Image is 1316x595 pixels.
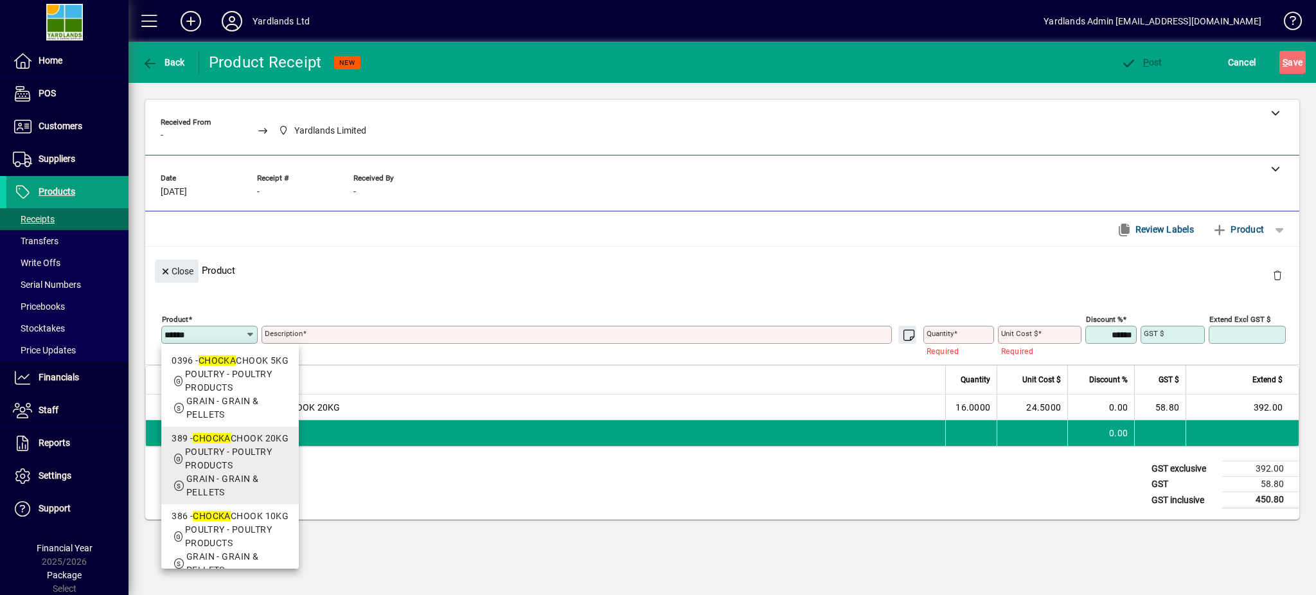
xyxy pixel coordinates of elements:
[13,236,58,246] span: Transfers
[1252,373,1283,387] span: Extend $
[1159,373,1179,387] span: GST $
[39,55,62,66] span: Home
[185,369,272,393] span: POULTRY - POULTRY PRODUCTS
[1001,344,1071,357] mat-error: Required
[1044,11,1261,31] div: Yardlands Admin [EMAIL_ADDRESS][DOMAIN_NAME]
[6,493,129,525] a: Support
[339,58,355,67] span: NEW
[185,447,272,470] span: POULTRY - POULTRY PRODUCTS
[162,315,188,324] mat-label: Product
[1145,492,1222,508] td: GST inclusive
[265,329,303,338] mat-label: Description
[186,551,259,575] span: GRAIN - GRAIN & PELLETS
[172,354,289,368] div: 0396 - CHOOK 5KG
[13,323,65,333] span: Stocktakes
[13,280,81,290] span: Serial Numbers
[186,396,259,420] span: GRAIN - GRAIN & PELLETS
[1145,461,1222,477] td: GST exclusive
[6,78,129,110] a: POS
[1001,329,1038,338] mat-label: Unit Cost $
[39,186,75,197] span: Products
[6,252,129,274] a: Write Offs
[1262,260,1293,290] button: Delete
[193,433,231,443] em: CHOCKA
[139,51,188,74] button: Back
[1086,315,1123,324] mat-label: Discount %
[6,362,129,394] a: Financials
[265,344,909,357] mat-error: Required
[6,45,129,77] a: Home
[6,296,129,317] a: Pricebooks
[209,52,322,73] div: Product Receipt
[6,208,129,230] a: Receipts
[275,123,372,139] span: Yardlands Limited
[185,524,272,548] span: POULTRY - POULTRY PRODUCTS
[294,124,366,138] span: Yardlands Limited
[161,504,299,582] mat-option: 386 - CHOCKA CHOOK 10KG
[1089,373,1128,387] span: Discount %
[1209,315,1270,324] mat-label: Extend excl GST $
[927,329,954,338] mat-label: Quantity
[39,372,79,382] span: Financials
[39,438,70,448] span: Reports
[1121,57,1162,67] span: ost
[161,187,187,197] span: [DATE]
[1225,51,1259,74] button: Cancel
[927,344,984,357] mat-error: Required
[6,317,129,339] a: Stocktakes
[1279,51,1306,74] button: Save
[1134,395,1186,420] td: 58.80
[161,349,299,427] mat-option: 0396 - CHOCKA CHOOK 5KG
[6,143,129,175] a: Suppliers
[172,432,289,445] div: 389 - CHOOK 20KG
[1145,477,1222,492] td: GST
[1228,52,1256,73] span: Cancel
[47,570,82,580] span: Package
[1067,420,1134,446] td: 0.00
[253,11,310,31] div: Yardlands Ltd
[6,274,129,296] a: Serial Numbers
[199,355,236,366] em: CHOCKA
[961,373,990,387] span: Quantity
[39,503,71,513] span: Support
[39,88,56,98] span: POS
[237,395,945,420] td: CHOCKA CHOOK 20KG
[145,247,1299,294] div: Product
[1274,3,1300,44] a: Knowledge Base
[257,187,260,197] span: -
[6,395,129,427] a: Staff
[6,460,129,492] a: Settings
[160,261,193,282] span: Close
[1262,269,1293,281] app-page-header-button: Delete
[6,230,129,252] a: Transfers
[1117,51,1166,74] button: Post
[211,10,253,33] button: Profile
[1222,477,1299,492] td: 58.80
[1067,395,1134,420] td: 0.00
[39,121,82,131] span: Customers
[170,10,211,33] button: Add
[186,474,259,497] span: GRAIN - GRAIN & PELLETS
[1222,461,1299,477] td: 392.00
[1111,218,1199,241] button: Review Labels
[39,470,71,481] span: Settings
[1283,57,1288,67] span: S
[142,57,185,67] span: Back
[161,130,163,141] span: -
[1143,57,1149,67] span: P
[6,111,129,143] a: Customers
[161,427,299,504] mat-option: 389 - CHOCKA CHOOK 20KG
[13,214,55,224] span: Receipts
[13,345,76,355] span: Price Updates
[39,154,75,164] span: Suppliers
[37,543,93,553] span: Financial Year
[1186,395,1299,420] td: 392.00
[6,339,129,361] a: Price Updates
[155,260,199,283] button: Close
[13,258,60,268] span: Write Offs
[1026,401,1061,414] span: 24.5000
[1222,492,1299,508] td: 450.80
[945,395,997,420] td: 16.0000
[193,511,231,521] em: CHOCKA
[1283,52,1303,73] span: ave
